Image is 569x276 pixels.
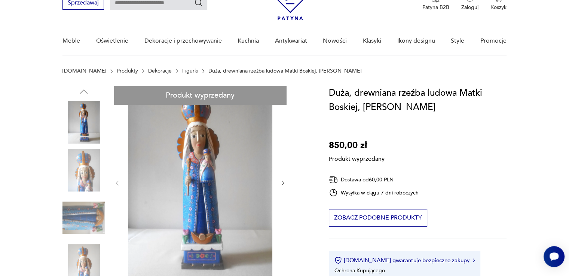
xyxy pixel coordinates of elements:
[329,175,419,184] div: Dostawa od 60,00 PLN
[329,175,338,184] img: Ikona dostawy
[422,4,449,11] p: Patyna B2B
[461,4,478,11] p: Zaloguj
[490,4,507,11] p: Koszyk
[329,86,507,114] h1: Duża, drewniana rzeźba ludowa Matki Boskiej, [PERSON_NAME]
[329,153,385,163] p: Produkt wyprzedany
[544,246,565,267] iframe: Smartsupp widget button
[62,27,80,55] a: Meble
[208,68,362,74] p: Duża, drewniana rzeźba ludowa Matki Boskiej, [PERSON_NAME]
[473,258,475,262] img: Ikona strzałki w prawo
[329,138,385,153] p: 850,00 zł
[329,188,419,197] div: Wysyłka w ciągu 7 dni roboczych
[148,68,172,74] a: Dekoracje
[182,68,198,74] a: Figurki
[62,1,104,6] a: Sprzedawaj
[275,27,307,55] a: Antykwariat
[334,267,385,274] li: Ochrona Kupującego
[334,257,342,264] img: Ikona certyfikatu
[451,27,464,55] a: Style
[117,68,138,74] a: Produkty
[238,27,259,55] a: Kuchnia
[96,27,128,55] a: Oświetlenie
[62,68,106,74] a: [DOMAIN_NAME]
[480,27,507,55] a: Promocje
[323,27,347,55] a: Nowości
[397,27,435,55] a: Ikony designu
[329,209,427,227] button: Zobacz podobne produkty
[334,257,475,264] button: [DOMAIN_NAME] gwarantuje bezpieczne zakupy
[144,27,221,55] a: Dekoracje i przechowywanie
[363,27,381,55] a: Klasyki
